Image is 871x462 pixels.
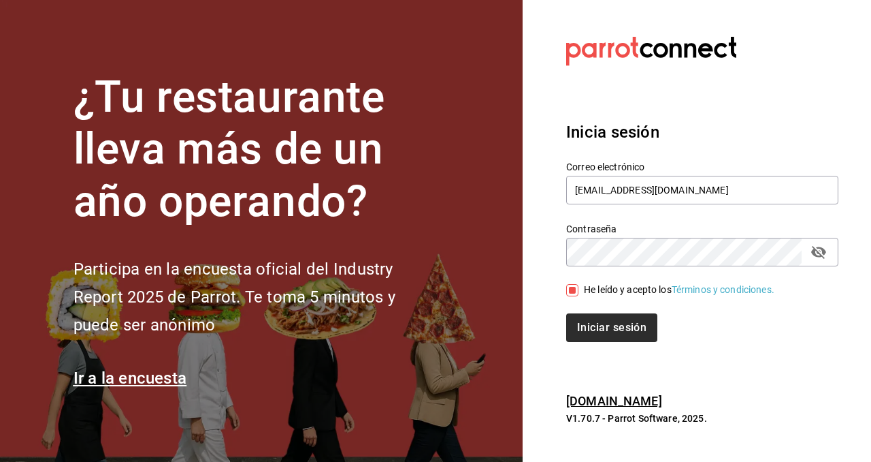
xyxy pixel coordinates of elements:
[566,161,838,171] label: Correo electrónico
[566,224,838,233] label: Contraseña
[807,241,830,264] button: passwordField
[584,283,774,297] div: He leído y acepto los
[566,120,838,144] h3: Inicia sesión
[73,256,441,339] h2: Participa en la encuesta oficial del Industry Report 2025 de Parrot. Te toma 5 minutos y puede se...
[73,369,187,388] a: Ir a la encuesta
[73,72,441,228] h1: ¿Tu restaurante lleva más de un año operando?
[672,284,774,295] a: Términos y condiciones.
[566,394,662,408] a: [DOMAIN_NAME]
[566,176,838,204] input: Ingresa tu correo electrónico
[566,313,657,342] button: Iniciar sesión
[566,412,838,425] p: V1.70.7 - Parrot Software, 2025.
